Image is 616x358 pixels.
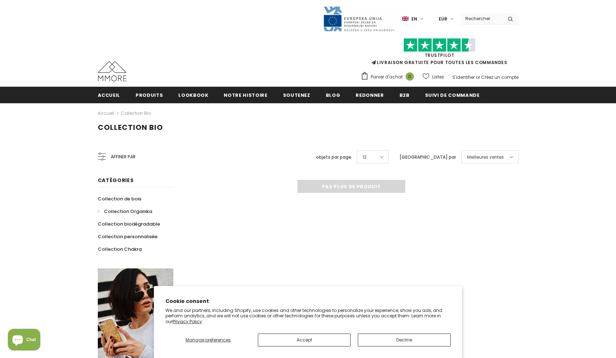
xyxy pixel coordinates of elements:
[98,218,160,230] a: Collection biodégradable
[258,334,351,346] button: Accept
[98,192,141,205] a: Collection de bois
[371,73,403,81] span: Panier d'achat
[425,52,455,58] a: TrustPilot
[316,154,351,161] label: objets par page
[481,74,519,80] a: Créez un compte
[432,73,444,81] span: Listes
[98,243,142,255] a: Collection Chakra
[98,230,158,243] a: Collection personnalisée
[98,61,127,81] img: Cas MMORE
[476,74,480,80] span: or
[6,329,42,352] inbox-online-store-chat: Shopify online store chat
[461,13,502,24] input: Search Site
[356,87,384,103] a: Redonner
[323,15,395,22] a: Javni Razpis
[358,334,451,346] button: Decline
[361,41,519,65] span: LIVRAISON GRATUITE POUR TOUTES LES COMMANDES
[361,72,417,82] a: Panier d'achat 0
[326,92,341,99] span: Blog
[439,15,447,23] span: EUR
[326,87,341,103] a: Blog
[403,38,475,52] img: Faites confiance aux étoiles pilotes
[186,337,231,343] span: Manage preferences
[98,109,114,118] a: Accueil
[224,87,267,103] a: Notre histoire
[178,87,208,103] a: Lookbook
[400,92,410,99] span: B2B
[178,92,208,99] span: Lookbook
[423,71,444,83] a: Listes
[98,246,142,253] span: Collection Chakra
[165,298,451,305] h2: Cookie consent
[402,16,409,22] img: i-lang-1.png
[425,87,480,103] a: Suivi de commande
[467,154,504,161] span: Meilleures ventes
[121,110,151,116] a: Collection Bio
[165,308,451,325] p: We and our partners, including Shopify, use cookies and other technologies to personalize your ex...
[400,154,456,161] label: [GEOGRAPHIC_DATA] par
[323,6,395,32] img: Javni Razpis
[98,87,120,103] a: Accueil
[104,208,152,215] span: Collection Organika
[136,87,163,103] a: Produits
[283,92,310,99] span: soutenez
[283,87,310,103] a: soutenez
[165,334,251,346] button: Manage preferences
[98,233,158,240] span: Collection personnalisée
[400,87,410,103] a: B2B
[98,177,134,184] span: Catégories
[98,205,152,218] a: Collection Organika
[425,92,480,99] span: Suivi de commande
[98,122,163,132] span: Collection Bio
[356,92,384,99] span: Redonner
[98,195,141,202] span: Collection de bois
[411,15,417,23] span: en
[224,92,267,99] span: Notre histoire
[173,318,202,325] a: Privacy Policy
[136,92,163,99] span: Produits
[98,221,160,227] span: Collection biodégradable
[406,72,414,81] span: 0
[452,74,475,80] a: S'identifier
[98,92,120,99] span: Accueil
[362,154,366,161] span: 12
[111,153,136,161] span: Affiner par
